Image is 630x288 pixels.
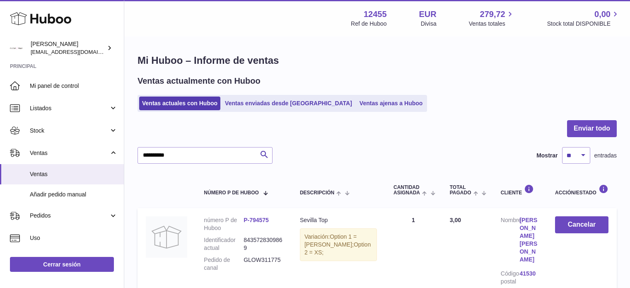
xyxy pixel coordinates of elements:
[30,82,118,90] span: Mi panel de control
[469,20,515,28] span: Ventas totales
[567,120,617,137] button: Enviar todo
[555,184,608,196] div: Acción/Estado
[536,152,558,160] label: Mostrar
[244,217,269,223] a: P-794575
[204,216,244,232] dt: número P de Huboo
[351,20,386,28] div: Ref de Huboo
[393,185,420,196] span: Cantidad ASIGNADA
[222,97,355,110] a: Ventas enviadas desde [GEOGRAPHIC_DATA]
[30,149,109,157] span: Ventas
[547,20,620,28] span: Stock total DISPONIBLE
[300,216,377,224] div: Sevilla Top
[594,9,611,20] span: 0,00
[519,270,538,278] a: 41530
[138,54,617,67] h1: Mi Huboo – Informe de ventas
[357,97,426,110] a: Ventas ajenas a Huboo
[501,270,520,286] dt: Código postal
[30,127,109,135] span: Stock
[146,216,187,258] img: no-photo.jpg
[594,152,617,160] span: entradas
[30,104,109,112] span: Listados
[31,48,122,55] span: [EMAIL_ADDRESS][DOMAIN_NAME]
[469,9,515,28] a: 279,72 Ventas totales
[480,9,505,20] span: 279,72
[501,216,520,265] dt: Nombre
[501,184,538,196] div: Cliente
[10,42,22,54] img: pedidos@glowrias.com
[519,216,538,263] a: [PERSON_NAME] [PERSON_NAME]
[244,236,283,252] dd: 8435728309869
[30,234,118,242] span: Uso
[450,217,461,223] span: 3,00
[204,256,244,272] dt: Pedido de canal
[10,257,114,272] a: Cerrar sesión
[300,190,334,196] span: Descripción
[364,9,387,20] strong: 12455
[421,20,437,28] div: Divisa
[139,97,220,110] a: Ventas actuales con Huboo
[450,185,471,196] span: Total pagado
[244,256,283,272] dd: GLOW311775
[30,191,118,198] span: Añadir pedido manual
[204,190,258,196] span: número P de Huboo
[547,9,620,28] a: 0,00 Stock total DISPONIBLE
[31,40,105,56] div: [PERSON_NAME]
[204,236,244,252] dt: Identificador actual
[138,75,261,87] h2: Ventas actualmente con Huboo
[555,216,608,233] button: Cancelar
[419,9,437,20] strong: EUR
[304,233,357,248] span: Option 1 = [PERSON_NAME];
[30,212,109,220] span: Pedidos
[300,228,377,261] div: Variación:
[30,170,118,178] span: Ventas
